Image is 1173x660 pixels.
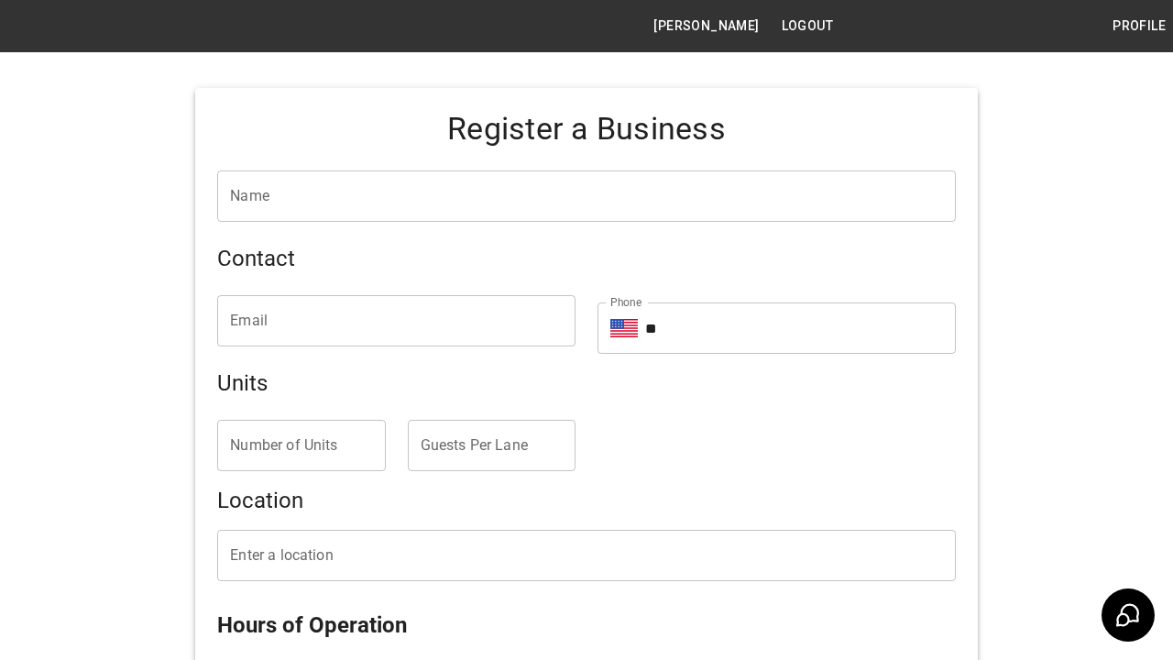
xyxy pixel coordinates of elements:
h5: Location [217,486,955,515]
h5: Units [217,368,955,398]
img: logo [9,16,110,35]
h4: Register a Business [217,110,955,148]
h5: Contact [217,244,955,273]
label: Phone [610,294,641,310]
button: Select country [610,314,638,342]
button: [PERSON_NAME] [646,9,766,43]
button: Profile [1105,9,1173,43]
h5: Hours of Operation [217,610,955,640]
button: Logout [774,9,840,43]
